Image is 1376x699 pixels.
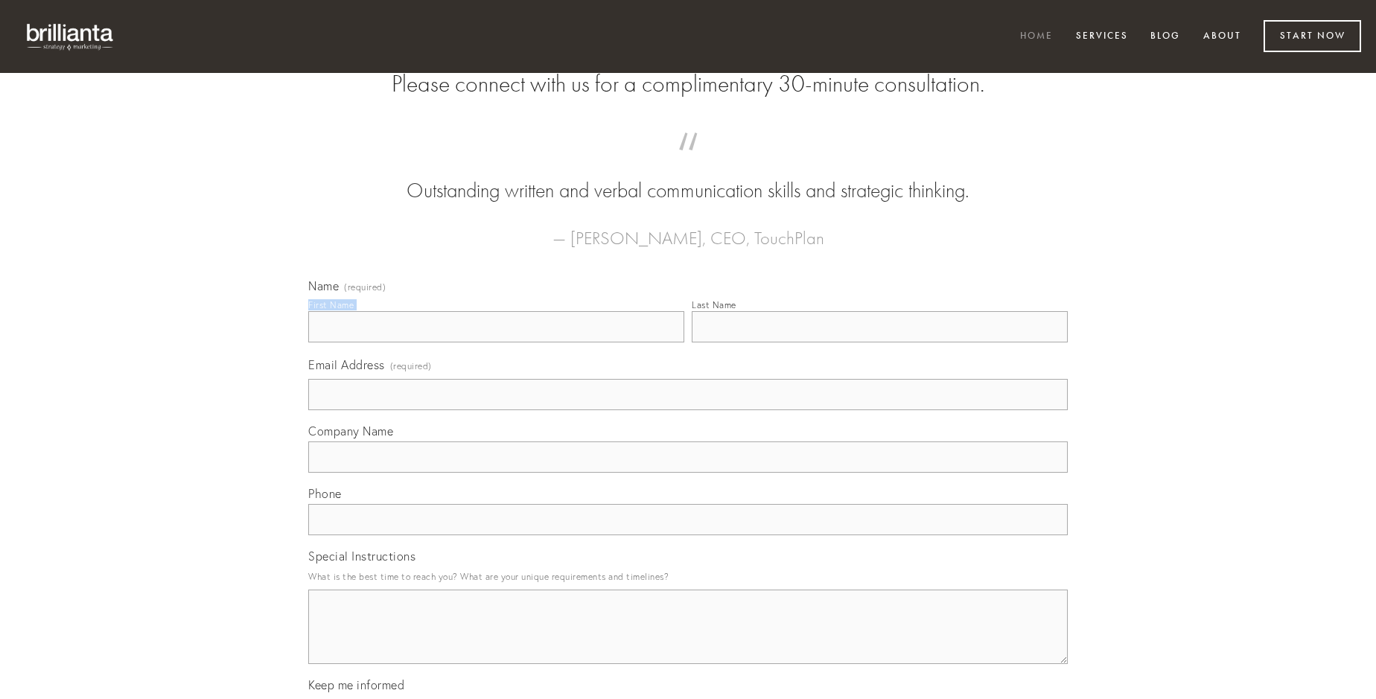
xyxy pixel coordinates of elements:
[1066,25,1138,49] a: Services
[308,677,404,692] span: Keep me informed
[308,486,342,501] span: Phone
[332,147,1044,176] span: “
[344,283,386,292] span: (required)
[692,299,736,310] div: Last Name
[1141,25,1190,49] a: Blog
[308,299,354,310] div: First Name
[332,147,1044,205] blockquote: Outstanding written and verbal communication skills and strategic thinking.
[1010,25,1063,49] a: Home
[308,357,385,372] span: Email Address
[1264,20,1361,52] a: Start Now
[332,205,1044,253] figcaption: — [PERSON_NAME], CEO, TouchPlan
[308,424,393,438] span: Company Name
[308,278,339,293] span: Name
[1194,25,1251,49] a: About
[308,566,1068,587] p: What is the best time to reach you? What are your unique requirements and timelines?
[308,70,1068,98] h2: Please connect with us for a complimentary 30-minute consultation.
[390,356,432,376] span: (required)
[15,15,127,58] img: brillianta - research, strategy, marketing
[308,549,415,564] span: Special Instructions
